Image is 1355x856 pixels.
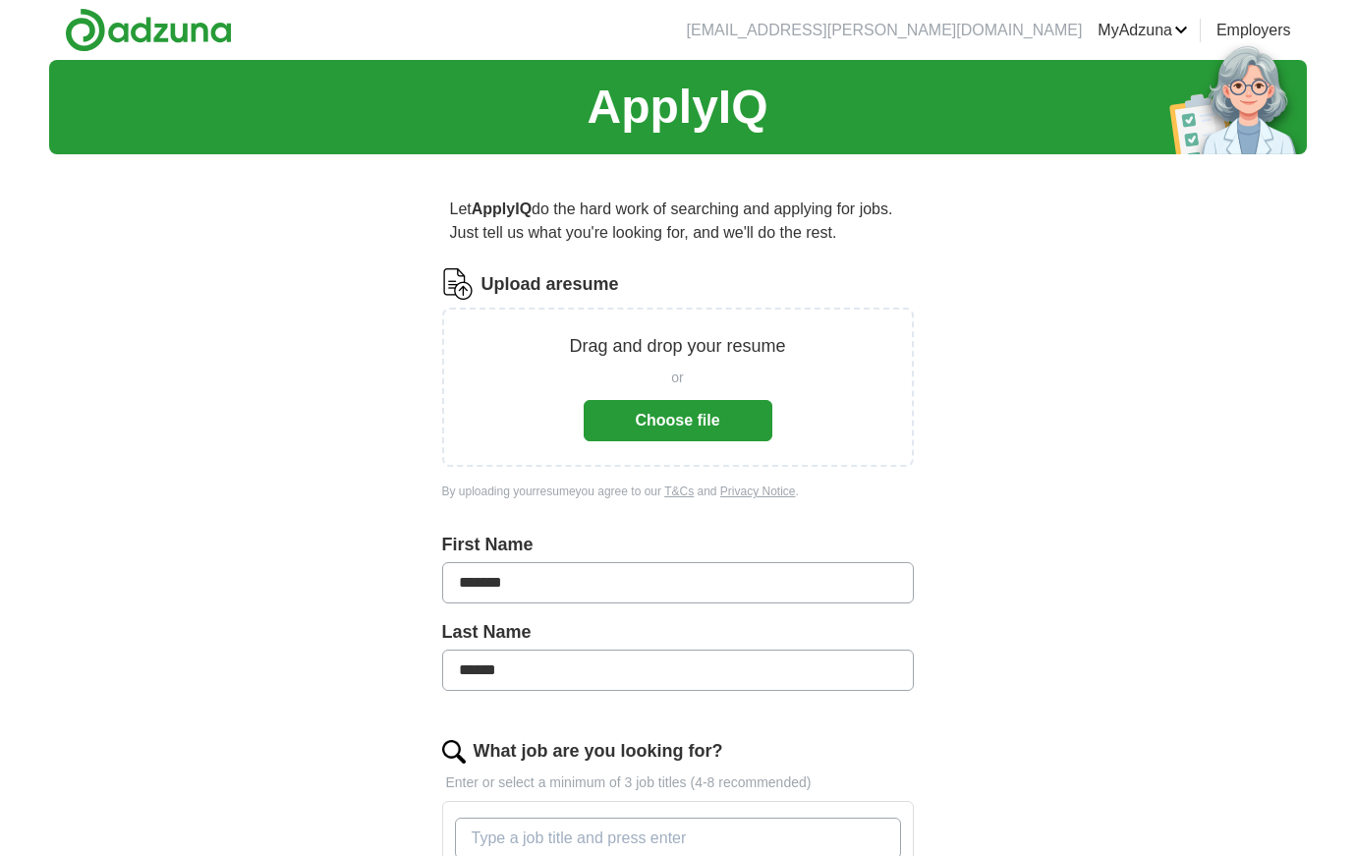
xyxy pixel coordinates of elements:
[442,532,914,558] label: First Name
[720,485,796,498] a: Privacy Notice
[65,8,232,52] img: Adzuna logo
[687,19,1083,42] li: [EMAIL_ADDRESS][PERSON_NAME][DOMAIN_NAME]
[472,200,532,217] strong: ApplyIQ
[442,740,466,764] img: search.png
[442,483,914,500] div: By uploading your resume you agree to our and .
[664,485,694,498] a: T&Cs
[671,368,683,388] span: or
[442,268,474,300] img: CV Icon
[442,190,914,253] p: Let do the hard work of searching and applying for jobs. Just tell us what you're looking for, an...
[1098,19,1188,42] a: MyAdzuna
[442,619,914,646] label: Last Name
[481,271,619,298] label: Upload a resume
[569,333,785,360] p: Drag and drop your resume
[584,400,772,441] button: Choose file
[474,738,723,765] label: What job are you looking for?
[587,72,767,143] h1: ApplyIQ
[442,772,914,793] p: Enter or select a minimum of 3 job titles (4-8 recommended)
[1216,19,1291,42] a: Employers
